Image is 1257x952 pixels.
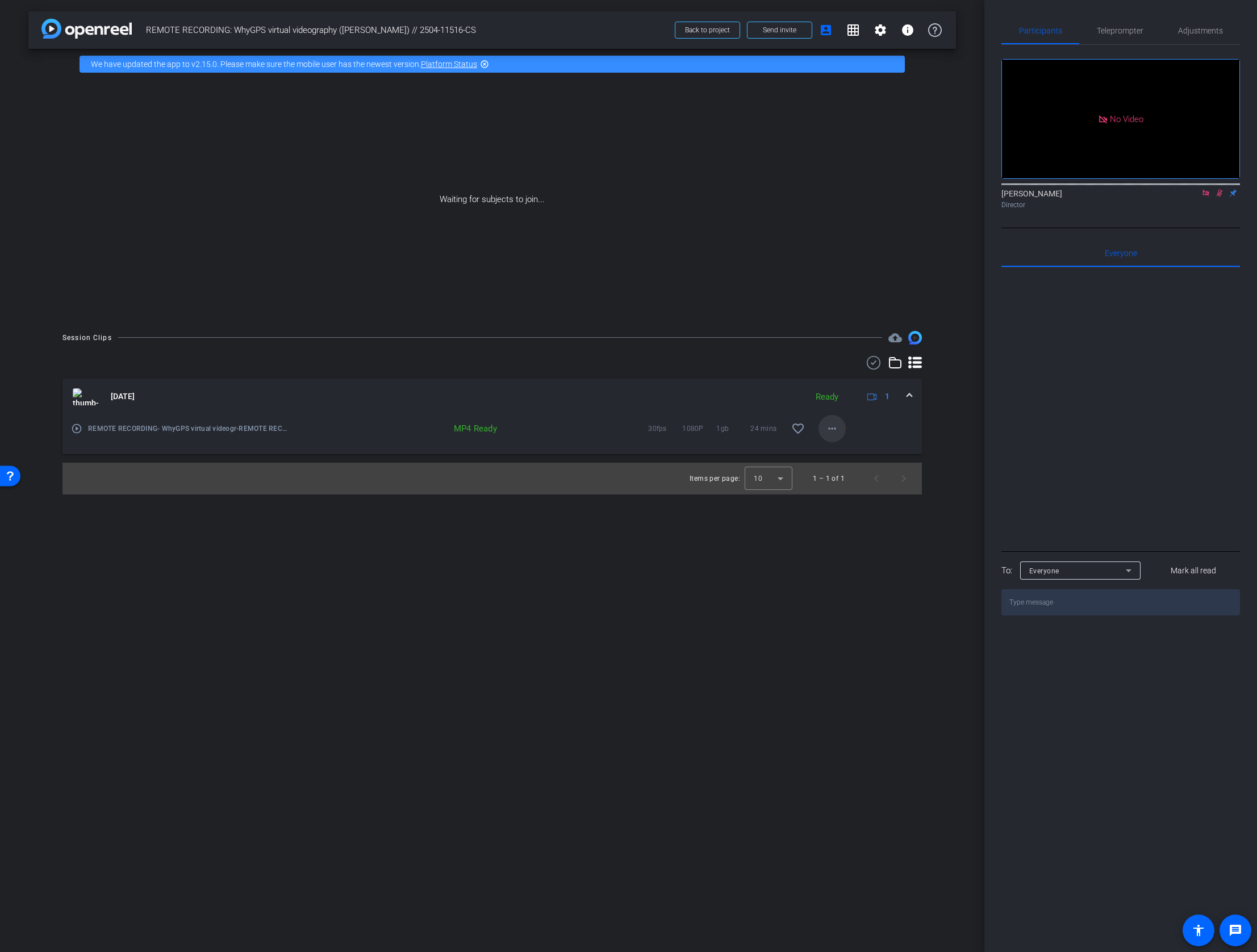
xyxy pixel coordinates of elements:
[863,465,890,492] button: Previous page
[1192,924,1205,937] mat-icon: accessibility
[111,391,135,402] span: [DATE]
[901,23,914,37] mat-icon: info
[62,379,922,415] mat-expansion-panel-header: thumb-nail[DATE]Ready1
[1097,27,1143,35] span: Teleprompter
[1001,564,1012,577] div: To:
[28,79,956,320] div: Waiting for subjects to join...
[682,423,716,434] span: 1080P
[685,26,730,34] span: Back to project
[885,391,889,402] span: 1
[62,415,922,454] div: thumb-nail[DATE]Ready1
[421,60,477,69] a: Platform Status
[819,23,833,37] mat-icon: account_box
[480,60,489,69] mat-icon: highlight_off
[648,423,682,434] span: 30fps
[908,331,922,345] img: Session clips
[825,422,839,435] mat-icon: more_horiz
[747,22,812,39] button: Send invite
[73,388,98,405] img: thumb-nail
[791,422,805,435] mat-icon: favorite_border
[750,423,784,434] span: 24 mins
[716,423,750,434] span: 1gb
[80,56,905,73] div: We have updated the app to v2.15.0. Please make sure the mobile user has the newest version.
[1019,27,1062,35] span: Participants
[1110,114,1143,124] span: No Video
[1171,565,1216,577] span: Mark all read
[1001,200,1240,210] div: Director
[71,423,82,434] mat-icon: play_circle_outline
[88,423,290,434] span: REMOTE RECORDING- WhyGPS virtual videogr-REMOTE RECORDING- WhyGPS virtual videography -[PERSON_NA...
[874,23,887,37] mat-icon: settings
[1178,27,1223,35] span: Adjustments
[813,473,845,484] div: 1 – 1 of 1
[41,19,132,39] img: app-logo
[675,22,740,39] button: Back to project
[888,331,902,345] mat-icon: cloud_upload
[846,23,860,37] mat-icon: grid_on
[888,331,902,345] span: Destinations for your clips
[810,391,844,404] div: Ready
[890,465,917,492] button: Next page
[1001,188,1240,210] div: [PERSON_NAME]
[690,473,740,484] div: Items per page:
[1105,249,1137,257] span: Everyone
[1229,924,1242,937] mat-icon: message
[62,332,112,343] div: Session Clips
[1147,560,1241,581] button: Mark all read
[1029,567,1059,575] span: Everyone
[763,26,796,35] span: Send invite
[146,19,668,41] span: REMOTE RECORDING: WhyGPS virtual videography ([PERSON_NAME]) // 2504-11516-CS
[404,423,503,434] div: MP4 Ready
